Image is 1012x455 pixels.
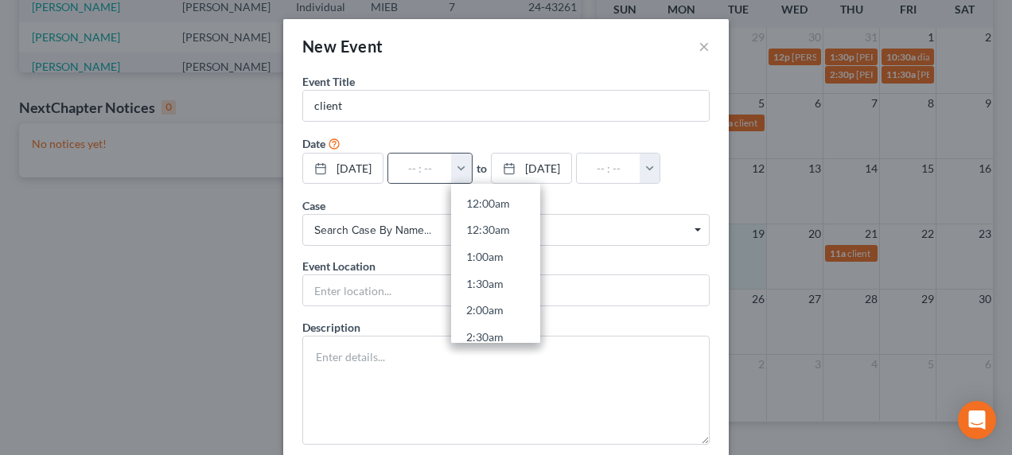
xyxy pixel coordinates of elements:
button: × [699,37,710,56]
label: Case [302,197,325,214]
a: 2:30am [451,324,540,351]
span: Select box activate [302,214,710,246]
div: Open Intercom Messenger [958,401,996,439]
a: [DATE] [303,154,383,184]
a: 12:00am [451,190,540,217]
label: Date [302,135,325,152]
input: Enter location... [303,275,709,305]
a: 12:30am [451,216,540,243]
label: Description [302,319,360,336]
label: Event Location [302,258,376,274]
span: New Event [302,37,383,56]
input: Enter event name... [303,91,709,121]
input: -- : -- [577,154,640,184]
input: -- : -- [388,154,452,184]
a: 2:00am [451,297,540,324]
a: 1:00am [451,243,540,270]
span: Search case by name... [314,222,698,239]
a: 1:30am [451,270,540,297]
span: Event Title [302,75,355,88]
a: [DATE] [492,154,571,184]
label: to [477,160,487,177]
